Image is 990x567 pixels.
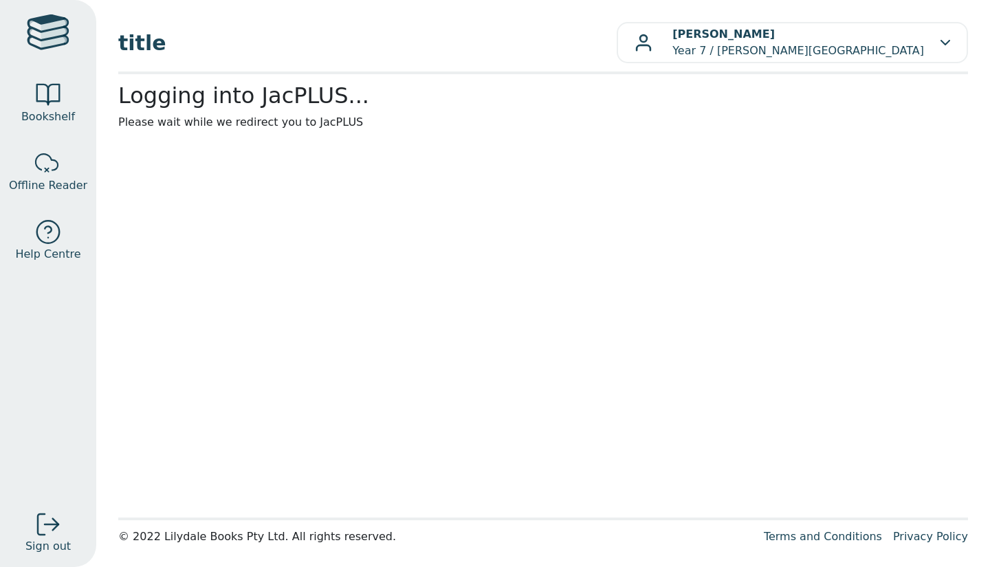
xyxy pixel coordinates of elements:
a: Privacy Policy [893,530,968,543]
b: [PERSON_NAME] [672,27,775,41]
a: Terms and Conditions [764,530,882,543]
span: Offline Reader [9,177,87,194]
div: © 2022 Lilydale Books Pty Ltd. All rights reserved. [118,529,753,545]
button: [PERSON_NAME]Year 7 / [PERSON_NAME][GEOGRAPHIC_DATA] [617,22,968,63]
span: Help Centre [15,246,80,263]
span: title [118,27,617,58]
h2: Logging into JacPLUS... [118,82,968,109]
p: Please wait while we redirect you to JacPLUS [118,114,968,131]
span: Sign out [25,538,71,555]
span: Bookshelf [21,109,75,125]
p: Year 7 / [PERSON_NAME][GEOGRAPHIC_DATA] [672,26,924,59]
